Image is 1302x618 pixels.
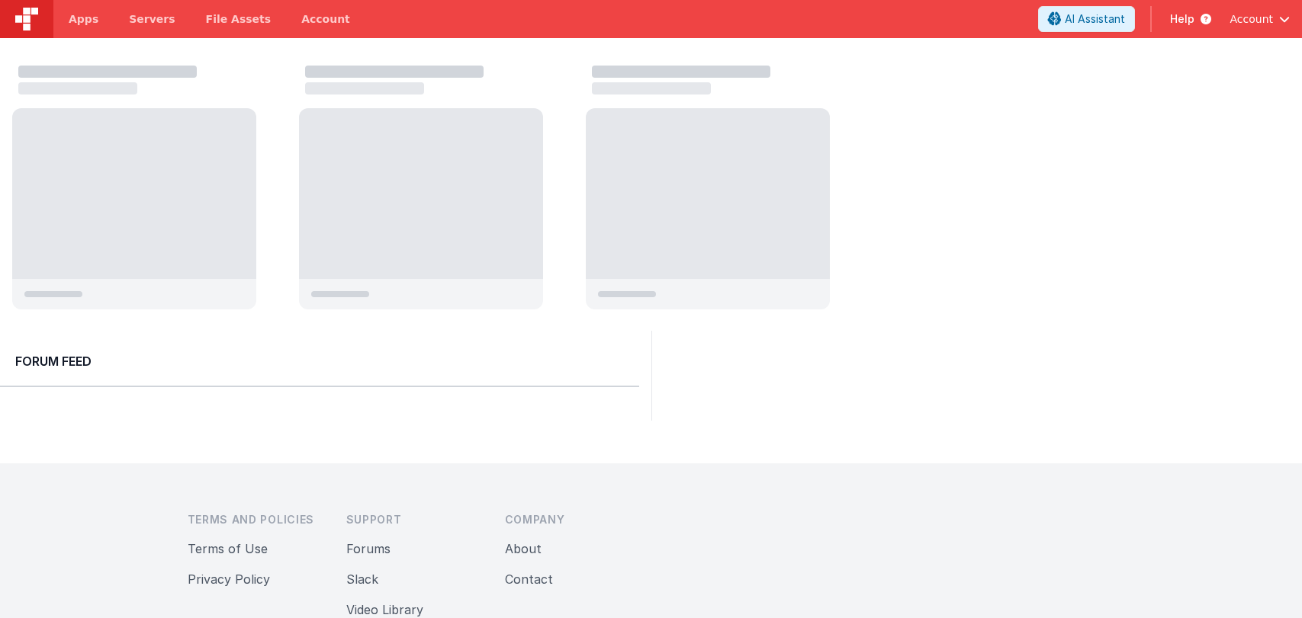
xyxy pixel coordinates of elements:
[505,540,542,558] button: About
[188,572,270,587] a: Privacy Policy
[129,11,175,27] span: Servers
[505,570,553,588] button: Contact
[1230,11,1273,27] span: Account
[505,512,639,527] h3: Company
[1065,11,1125,27] span: AI Assistant
[15,352,624,370] h2: Forum Feed
[505,541,542,556] a: About
[188,512,322,527] h3: Terms and Policies
[206,11,272,27] span: File Assets
[69,11,98,27] span: Apps
[346,512,481,527] h3: Support
[346,570,378,588] button: Slack
[1230,11,1290,27] button: Account
[1038,6,1135,32] button: AI Assistant
[346,572,378,587] a: Slack
[188,541,268,556] a: Terms of Use
[346,540,391,558] button: Forums
[1170,11,1194,27] span: Help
